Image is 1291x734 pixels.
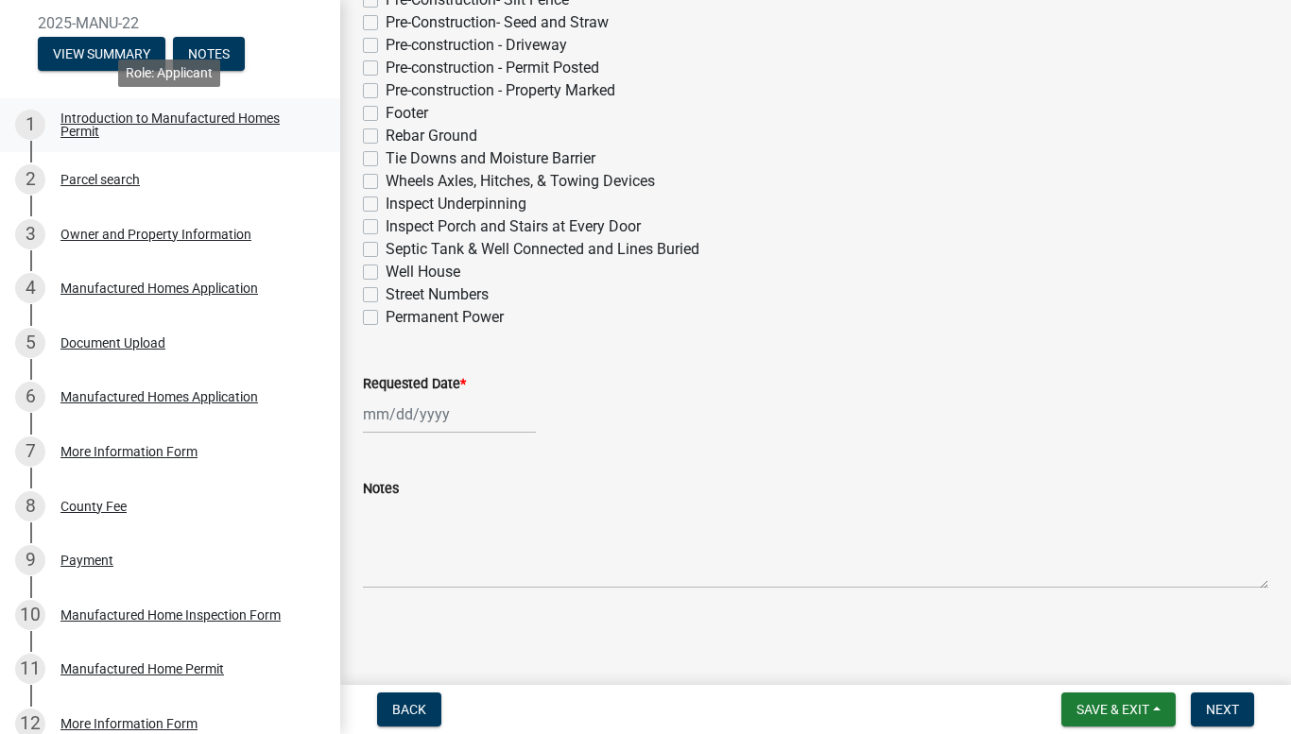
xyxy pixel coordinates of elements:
wm-modal-confirm: Summary [38,47,165,62]
div: Role: Applicant [118,60,220,87]
div: Manufactured Home Inspection Form [60,608,281,622]
div: 2 [15,164,45,195]
label: Septic Tank & Well Connected and Lines Buried [386,238,699,261]
label: Permanent Power [386,306,504,329]
div: County Fee [60,500,127,513]
div: 10 [15,600,45,630]
label: Pre-construction - Permit Posted [386,57,599,79]
div: Introduction to Manufactured Homes Permit [60,111,310,138]
label: Inspect Underpinning [386,193,526,215]
label: Wheels Axles, Hitches, & Towing Devices [386,170,655,193]
div: Manufactured Homes Application [60,390,258,403]
button: Notes [173,37,245,71]
div: 8 [15,491,45,521]
div: Manufactured Homes Application [60,282,258,295]
label: Inspect Porch and Stairs at Every Door [386,215,641,238]
div: 5 [15,328,45,358]
label: Notes [363,483,399,496]
label: Requested Date [363,378,466,391]
div: 9 [15,545,45,575]
label: Footer [386,102,428,125]
div: 1 [15,110,45,140]
span: 2025-MANU-22 [38,14,302,32]
div: 6 [15,382,45,412]
div: More Information Form [60,445,198,458]
button: View Summary [38,37,165,71]
wm-modal-confirm: Notes [173,47,245,62]
div: 4 [15,273,45,303]
label: Street Numbers [386,283,489,306]
button: Save & Exit [1061,692,1176,726]
div: Parcel search [60,173,140,186]
div: Manufactured Home Permit [60,662,224,675]
label: Pre-Construction- Seed and Straw [386,11,609,34]
button: Next [1191,692,1254,726]
input: mm/dd/yyyy [363,395,536,434]
div: Document Upload [60,336,165,350]
div: 3 [15,219,45,249]
label: Rebar Ground [386,125,477,147]
label: Well House [386,261,460,283]
div: 11 [15,654,45,684]
div: 7 [15,436,45,467]
label: Pre-construction - Driveway [386,34,567,57]
span: Back [392,702,426,717]
label: Tie Downs and Moisture Barrier [386,147,595,170]
span: Next [1206,702,1239,717]
span: Save & Exit [1076,702,1149,717]
div: More Information Form [60,717,198,730]
div: Payment [60,554,113,567]
div: Owner and Property Information [60,228,251,241]
label: Pre-construction - Property Marked [386,79,615,102]
button: Back [377,692,441,726]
